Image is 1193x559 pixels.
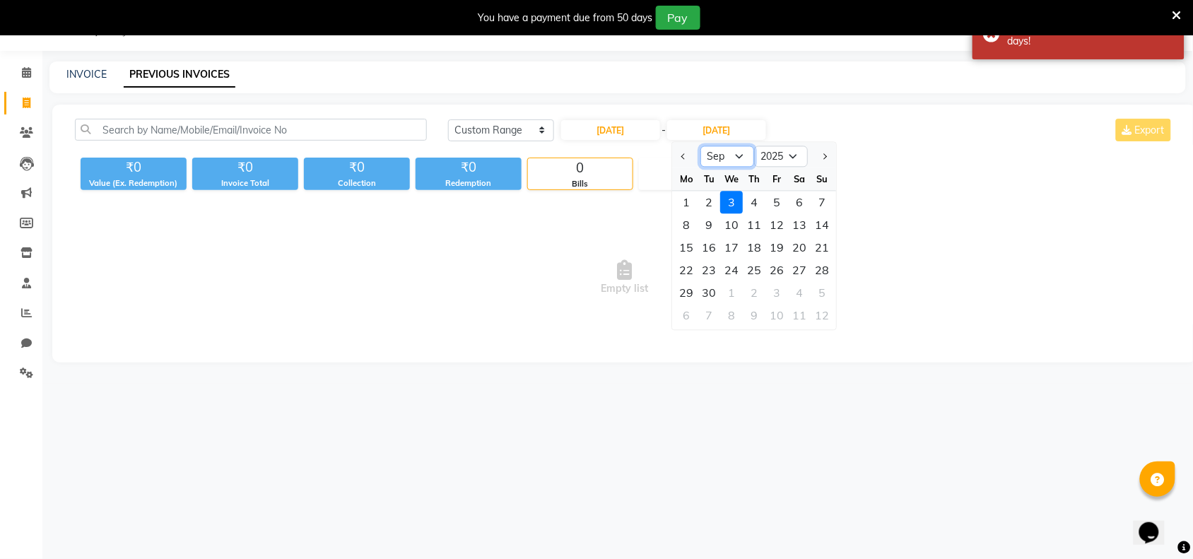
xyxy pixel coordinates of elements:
div: 1 [721,282,744,305]
div: Sunday, September 21, 2025 [811,237,834,259]
div: Tuesday, October 7, 2025 [698,305,721,327]
div: 8 [676,214,698,237]
div: Saturday, October 4, 2025 [789,282,811,305]
div: Sunday, September 28, 2025 [811,259,834,282]
div: 2 [744,282,766,305]
a: PREVIOUS INVOICES [124,62,235,88]
div: 18 [744,237,766,259]
div: Saturday, September 13, 2025 [789,214,811,237]
div: Tuesday, September 23, 2025 [698,259,721,282]
div: 4 [744,192,766,214]
div: 12 [811,305,834,327]
div: 6 [676,305,698,327]
div: Thursday, September 25, 2025 [744,259,766,282]
div: Wednesday, September 17, 2025 [721,237,744,259]
div: 17 [721,237,744,259]
div: 5 [766,192,789,214]
div: Saturday, September 20, 2025 [789,237,811,259]
div: 8 [721,305,744,327]
div: 7 [811,192,834,214]
div: 10 [766,305,789,327]
div: 27 [789,259,811,282]
div: Monday, September 22, 2025 [676,259,698,282]
div: Sa [789,168,811,191]
div: Friday, September 19, 2025 [766,237,789,259]
div: 23 [698,259,721,282]
input: Search by Name/Mobile/Email/Invoice No [75,119,427,141]
div: 14 [811,214,834,237]
div: Friday, September 5, 2025 [766,192,789,214]
div: Sunday, October 5, 2025 [811,282,834,305]
button: Previous month [678,146,690,168]
div: Value (Ex. Redemption) [81,177,187,189]
div: Monday, September 1, 2025 [676,192,698,214]
a: INVOICE [66,68,107,81]
div: 10 [721,214,744,237]
div: Th [744,168,766,191]
div: 6 [789,192,811,214]
div: Wednesday, September 10, 2025 [721,214,744,237]
div: Tuesday, September 9, 2025 [698,214,721,237]
div: Tuesday, September 16, 2025 [698,237,721,259]
div: 4 [789,282,811,305]
div: Tuesday, September 30, 2025 [698,282,721,305]
div: 11 [789,305,811,327]
div: 9 [698,214,721,237]
div: Friday, September 26, 2025 [766,259,789,282]
div: 16 [698,237,721,259]
div: 9 [744,305,766,327]
div: Wednesday, October 1, 2025 [721,282,744,305]
div: Collection [304,177,410,189]
div: ₹0 [81,158,187,177]
div: 15 [676,237,698,259]
div: 24 [721,259,744,282]
div: 21 [811,237,834,259]
div: 30 [698,282,721,305]
div: 0 [528,158,633,178]
div: Friday, October 3, 2025 [766,282,789,305]
div: Thursday, September 11, 2025 [744,214,766,237]
div: Redemption [416,177,522,189]
div: Friday, October 10, 2025 [766,305,789,327]
div: Monday, October 6, 2025 [676,305,698,327]
div: 11 [744,214,766,237]
button: Pay [656,6,700,30]
div: Wednesday, September 3, 2025 [721,192,744,214]
div: 26 [766,259,789,282]
div: Sunday, October 12, 2025 [811,305,834,327]
div: 29 [676,282,698,305]
div: 1 [676,192,698,214]
div: 0 [640,158,744,178]
div: Monday, September 8, 2025 [676,214,698,237]
div: You have a payment due from 50 days [478,11,653,25]
div: 22 [676,259,698,282]
div: Thursday, October 2, 2025 [744,282,766,305]
div: Monday, September 29, 2025 [676,282,698,305]
div: Su [811,168,834,191]
div: Invoice Total [192,177,298,189]
div: 2 [698,192,721,214]
div: 3 [721,192,744,214]
div: Saturday, September 6, 2025 [789,192,811,214]
select: Select month [701,146,755,167]
div: 13 [789,214,811,237]
div: 5 [811,282,834,305]
div: 7 [698,305,721,327]
div: Tu [698,168,721,191]
div: Mo [676,168,698,191]
div: Thursday, September 4, 2025 [744,192,766,214]
div: Cancelled [640,178,744,190]
div: 19 [766,237,789,259]
div: ₹0 [192,158,298,177]
div: Wednesday, October 8, 2025 [721,305,744,327]
select: Select year [755,146,809,167]
div: 12 [766,214,789,237]
div: Tuesday, September 2, 2025 [698,192,721,214]
div: Thursday, October 9, 2025 [744,305,766,327]
div: Friday, September 12, 2025 [766,214,789,237]
div: Fr [766,168,789,191]
div: Wednesday, September 24, 2025 [721,259,744,282]
div: Monday, September 15, 2025 [676,237,698,259]
input: Start Date [561,120,660,140]
input: End Date [667,120,766,140]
